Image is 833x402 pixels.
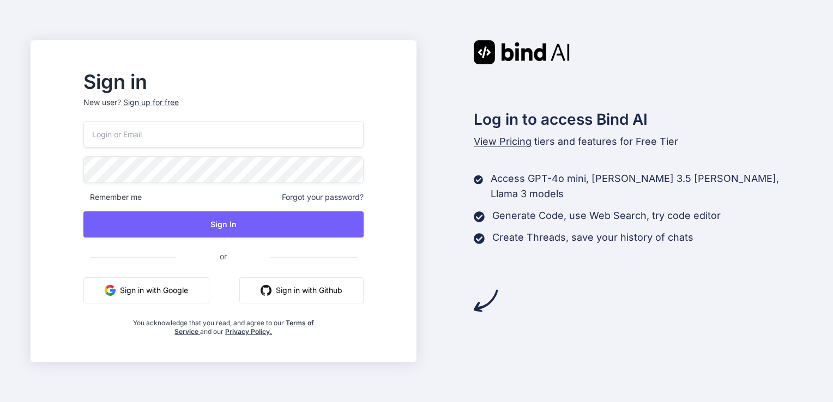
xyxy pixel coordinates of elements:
span: Forgot your password? [282,192,364,203]
span: View Pricing [474,136,532,147]
p: New user? [83,97,364,121]
button: Sign in with Google [83,277,209,303]
a: Privacy Policy. [225,327,272,336]
p: tiers and features for Free Tier [474,134,803,149]
button: Sign in with Github [239,277,364,303]
div: You acknowledge that you read, and agree to our and our [130,312,317,336]
img: arrow [474,289,498,313]
span: Remember me [83,192,142,203]
span: or [176,243,270,270]
h2: Log in to access Bind AI [474,108,803,131]
img: google [105,285,116,296]
div: Sign up for free [123,97,179,108]
a: Terms of Service [174,319,314,336]
p: Access GPT-4o mini, [PERSON_NAME] 3.5 [PERSON_NAME], Llama 3 models [491,171,802,202]
input: Login or Email [83,121,364,148]
h2: Sign in [83,73,364,90]
img: github [261,285,271,296]
img: Bind AI logo [474,40,570,64]
p: Generate Code, use Web Search, try code editor [492,208,721,223]
p: Create Threads, save your history of chats [492,230,693,245]
button: Sign In [83,211,364,237]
